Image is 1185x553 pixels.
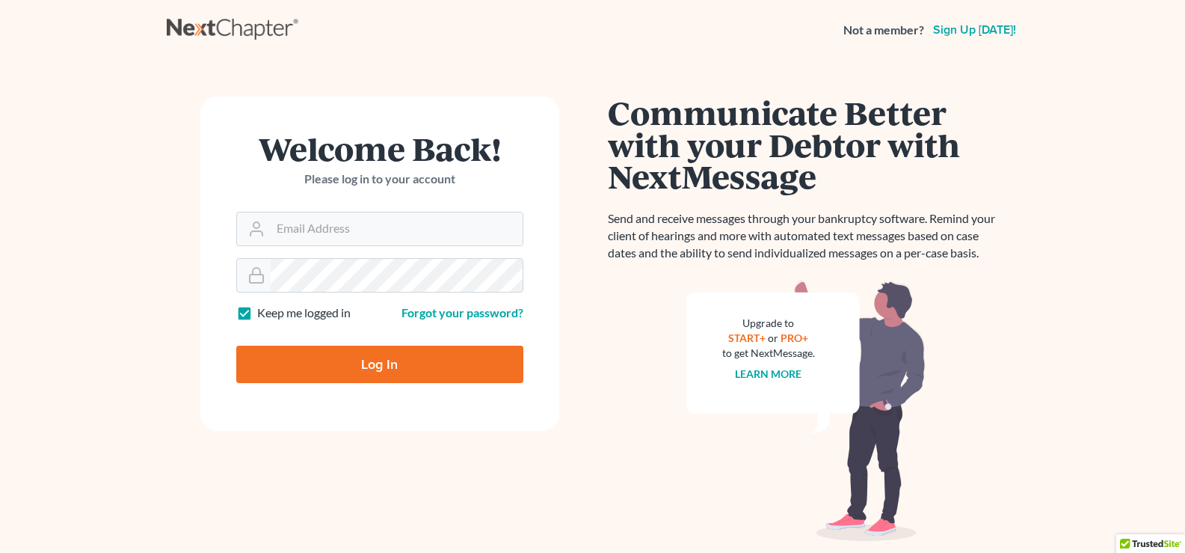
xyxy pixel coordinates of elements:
[686,280,926,542] img: nextmessage_bg-59042aed3d76b12b5cd301f8e5b87938c9018125f34e5fa2b7a6b67550977c72.svg
[608,210,1004,262] p: Send and receive messages through your bankruptcy software. Remind your client of hearings and mo...
[271,213,523,245] input: Email Address
[781,332,808,344] a: PRO+
[722,346,815,361] div: to get NextMessage.
[257,305,351,322] label: Keep me logged in
[608,97,1004,192] h1: Communicate Better with your Debtor with NextMessage
[722,316,815,331] div: Upgrade to
[401,305,523,320] a: Forgot your password?
[768,332,778,344] span: or
[735,367,801,380] a: Learn more
[236,346,523,383] input: Log In
[930,24,1019,36] a: Sign up [DATE]!
[236,171,523,188] p: Please log in to your account
[728,332,766,344] a: START+
[236,132,523,165] h1: Welcome Back!
[843,22,924,39] strong: Not a member?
